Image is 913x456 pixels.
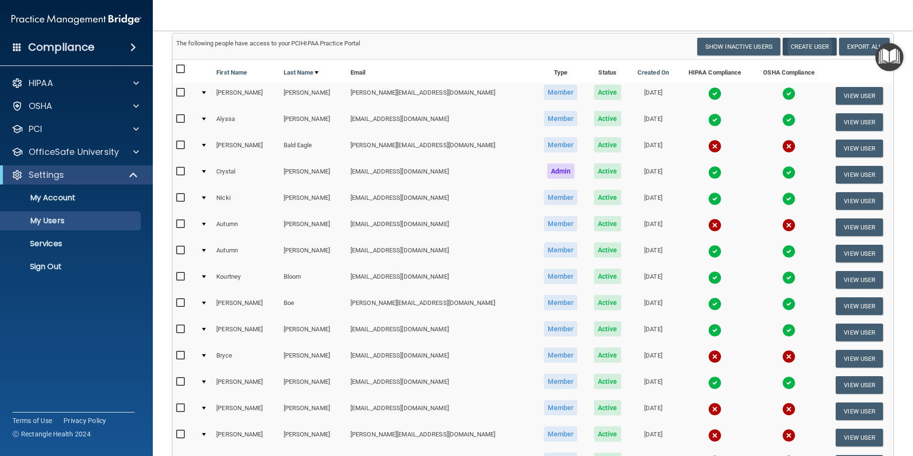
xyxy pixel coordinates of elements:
span: Active [594,216,621,231]
a: PCI [11,123,139,135]
td: Bloom [280,267,347,293]
td: [EMAIL_ADDRESS][DOMAIN_NAME] [347,372,535,398]
p: My Users [6,216,137,226]
td: [DATE] [629,346,678,372]
td: [EMAIL_ADDRESS][DOMAIN_NAME] [347,240,535,267]
td: [PERSON_NAME] [212,319,279,346]
p: Services [6,239,137,249]
img: cross.ca9f0e7f.svg [782,140,796,153]
td: [DATE] [629,188,678,214]
button: View User [836,297,883,315]
th: Email [347,60,535,83]
p: OSHA [29,100,53,112]
span: Member [544,321,577,337]
td: [DATE] [629,135,678,162]
a: First Name [216,67,247,78]
button: Create User [783,38,837,55]
img: tick.e7d51cea.svg [708,297,722,311]
th: Type [535,60,586,83]
td: [EMAIL_ADDRESS][DOMAIN_NAME] [347,188,535,214]
a: OSHA [11,100,139,112]
button: View User [836,192,883,210]
td: [PERSON_NAME][EMAIL_ADDRESS][DOMAIN_NAME] [347,83,535,109]
a: Last Name [284,67,319,78]
img: cross.ca9f0e7f.svg [708,140,722,153]
td: [PERSON_NAME] [280,346,347,372]
p: HIPAA [29,77,53,89]
img: tick.e7d51cea.svg [708,245,722,258]
button: View User [836,271,883,289]
span: Member [544,374,577,389]
td: Boe [280,293,347,319]
span: Member [544,190,577,205]
p: My Account [6,193,137,203]
td: [PERSON_NAME][EMAIL_ADDRESS][DOMAIN_NAME] [347,424,535,451]
td: [PERSON_NAME] [212,398,279,424]
td: [PERSON_NAME] [280,424,347,451]
td: Autumn [212,214,279,240]
td: [DATE] [629,293,678,319]
button: View User [836,87,883,105]
span: Member [544,111,577,126]
td: Kourtney [212,267,279,293]
span: Active [594,400,621,415]
img: cross.ca9f0e7f.svg [782,350,796,363]
img: tick.e7d51cea.svg [708,87,722,100]
img: cross.ca9f0e7f.svg [708,350,722,363]
button: View User [836,140,883,157]
img: cross.ca9f0e7f.svg [708,429,722,442]
span: Active [594,137,621,152]
td: [PERSON_NAME] [280,109,347,135]
a: HIPAA [11,77,139,89]
td: [DATE] [629,83,678,109]
td: [DATE] [629,319,678,346]
a: OfficeSafe University [11,146,139,158]
a: Privacy Policy [64,416,106,425]
td: [PERSON_NAME] [280,83,347,109]
button: View User [836,429,883,446]
img: cross.ca9f0e7f.svg [708,402,722,416]
span: Member [544,242,577,258]
button: View User [836,218,883,236]
p: Sign Out [6,262,137,271]
span: Active [594,85,621,100]
span: Active [594,242,621,258]
span: Member [544,137,577,152]
td: [PERSON_NAME] [280,214,347,240]
img: tick.e7d51cea.svg [782,297,796,311]
img: tick.e7d51cea.svg [782,324,796,337]
img: tick.e7d51cea.svg [782,166,796,179]
td: [EMAIL_ADDRESS][DOMAIN_NAME] [347,346,535,372]
img: tick.e7d51cea.svg [782,376,796,390]
td: [PERSON_NAME] [280,188,347,214]
td: [PERSON_NAME][EMAIL_ADDRESS][DOMAIN_NAME] [347,293,535,319]
td: [DATE] [629,372,678,398]
td: [DATE] [629,267,678,293]
img: tick.e7d51cea.svg [708,113,722,127]
a: Export All [839,38,890,55]
td: [PERSON_NAME] [212,293,279,319]
td: [PERSON_NAME] [280,240,347,267]
img: tick.e7d51cea.svg [708,166,722,179]
span: Active [594,163,621,179]
a: Created On [637,67,669,78]
td: [PERSON_NAME] [280,372,347,398]
span: Active [594,347,621,363]
button: Open Resource Center [875,43,903,71]
img: tick.e7d51cea.svg [782,113,796,127]
button: View User [836,245,883,262]
td: [PERSON_NAME] [280,398,347,424]
td: [EMAIL_ADDRESS][DOMAIN_NAME] [347,267,535,293]
td: [PERSON_NAME] [212,135,279,162]
span: Active [594,374,621,389]
span: Active [594,295,621,310]
img: tick.e7d51cea.svg [708,271,722,284]
p: Settings [29,169,64,181]
span: Member [544,295,577,310]
td: [DATE] [629,240,678,267]
img: PMB logo [11,10,141,29]
button: View User [836,350,883,368]
td: [DATE] [629,109,678,135]
th: OSHA Compliance [753,60,826,83]
h4: Compliance [28,41,95,54]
